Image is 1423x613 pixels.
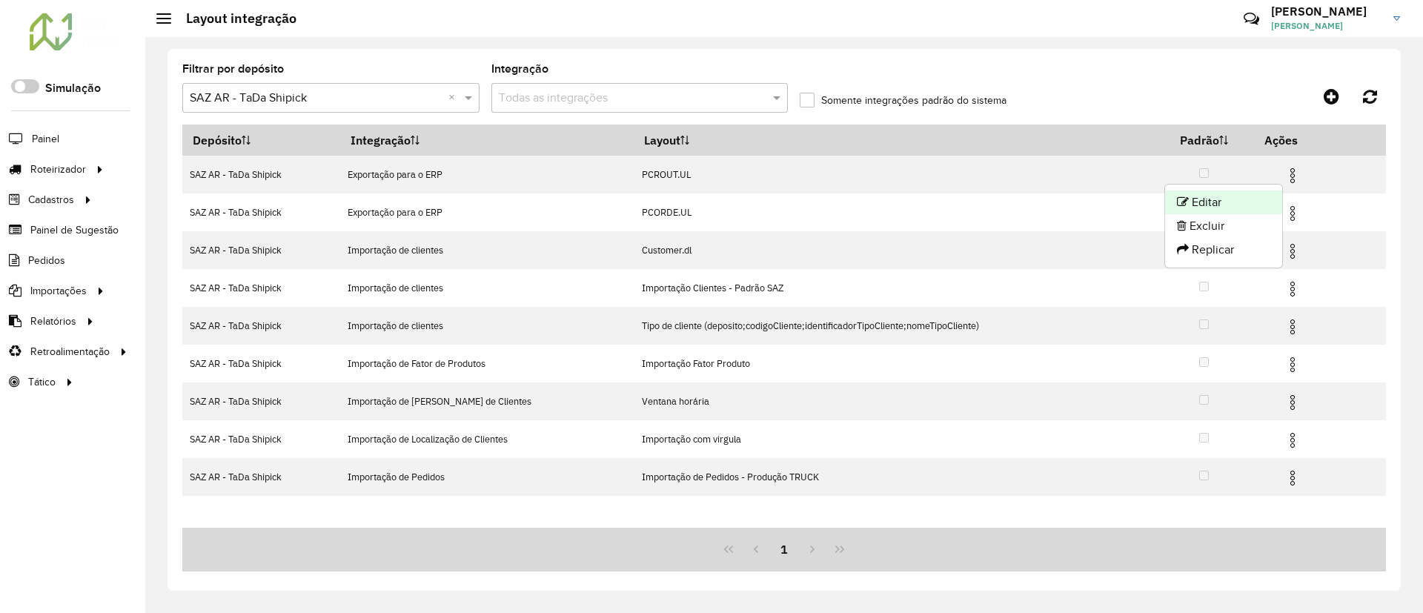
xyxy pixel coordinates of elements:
td: Importação de Localização de Clientes [340,420,634,458]
span: Clear all [448,89,461,107]
td: Customer.dl [634,231,1153,269]
span: Painel [32,131,59,147]
td: Importação Clientes - Padrão SAZ [634,269,1153,307]
td: Importação de clientes [340,231,634,269]
span: Importações [30,283,87,299]
td: SAZ AR - TaDa Shipick [182,193,340,231]
th: Integração [340,125,634,156]
td: Tipo de cliente (deposito;codigoCliente;identificadorTipoCliente;nomeTipoCliente) [634,307,1153,345]
li: Replicar [1165,238,1282,262]
span: Painel de Sugestão [30,222,119,238]
button: 1 [770,535,798,563]
td: Ventana horária [634,382,1153,420]
label: Integração [491,60,548,78]
li: Editar [1165,190,1282,214]
span: Pedidos [28,253,65,268]
td: Importação de Pedidos - Produção TRUCK [634,458,1153,496]
td: SAZ AR - TaDa Shipick [182,269,340,307]
td: Exportação para o ERP [340,193,634,231]
td: SAZ AR - TaDa Shipick [182,231,340,269]
td: Exportação para o ERP [340,156,634,193]
label: Filtrar por depósito [182,60,284,78]
td: PCORDE.UL [634,193,1153,231]
td: SAZ AR - TaDa Shipick [182,420,340,458]
th: Layout [634,125,1153,156]
label: Simulação [45,79,101,97]
td: SAZ AR - TaDa Shipick [182,458,340,496]
td: Importação de clientes [340,269,634,307]
span: Roteirizador [30,162,86,177]
span: Retroalimentação [30,344,110,359]
td: PCROUT.UL [634,156,1153,193]
span: Cadastros [28,192,74,208]
td: Importação de clientes [340,307,634,345]
td: SAZ AR - TaDa Shipick [182,156,340,193]
th: Ações [1254,125,1343,156]
h2: Layout integração [171,10,296,27]
td: Importação de [PERSON_NAME] de Clientes [340,382,634,420]
td: Importação com virgula [634,420,1153,458]
td: SAZ AR - TaDa Shipick [182,382,340,420]
label: Somente integrações padrão do sistema [800,93,1006,108]
a: Contato Rápido [1235,3,1267,35]
li: Excluir [1165,214,1282,238]
td: Importação de Fator de Produtos [340,345,634,382]
th: Padrão [1153,125,1254,156]
th: Depósito [182,125,340,156]
span: Relatórios [30,314,76,329]
span: Tático [28,374,56,390]
td: SAZ AR - TaDa Shipick [182,345,340,382]
td: SAZ AR - TaDa Shipick [182,307,340,345]
td: Importação Fator Produto [634,345,1153,382]
td: Importação de Pedidos [340,458,634,496]
h3: [PERSON_NAME] [1271,4,1382,19]
span: [PERSON_NAME] [1271,19,1382,33]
